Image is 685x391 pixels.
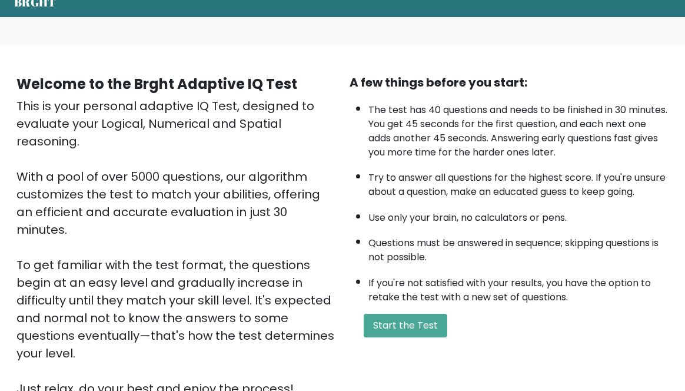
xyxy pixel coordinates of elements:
div: A few things before you start: [350,74,669,91]
li: If you're not satisfied with your results, you have the option to retake the test with a new set ... [368,270,669,304]
li: The test has 40 questions and needs to be finished in 30 minutes. You get 45 seconds for the firs... [368,97,669,160]
li: Questions must be answered in sequence; skipping questions is not possible. [368,230,669,264]
button: Start the Test [364,314,447,337]
li: Use only your brain, no calculators or pens. [368,205,669,225]
li: Try to answer all questions for the highest score. If you're unsure about a question, make an edu... [368,165,669,199]
b: Welcome to the Brght Adaptive IQ Test [16,74,297,94]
